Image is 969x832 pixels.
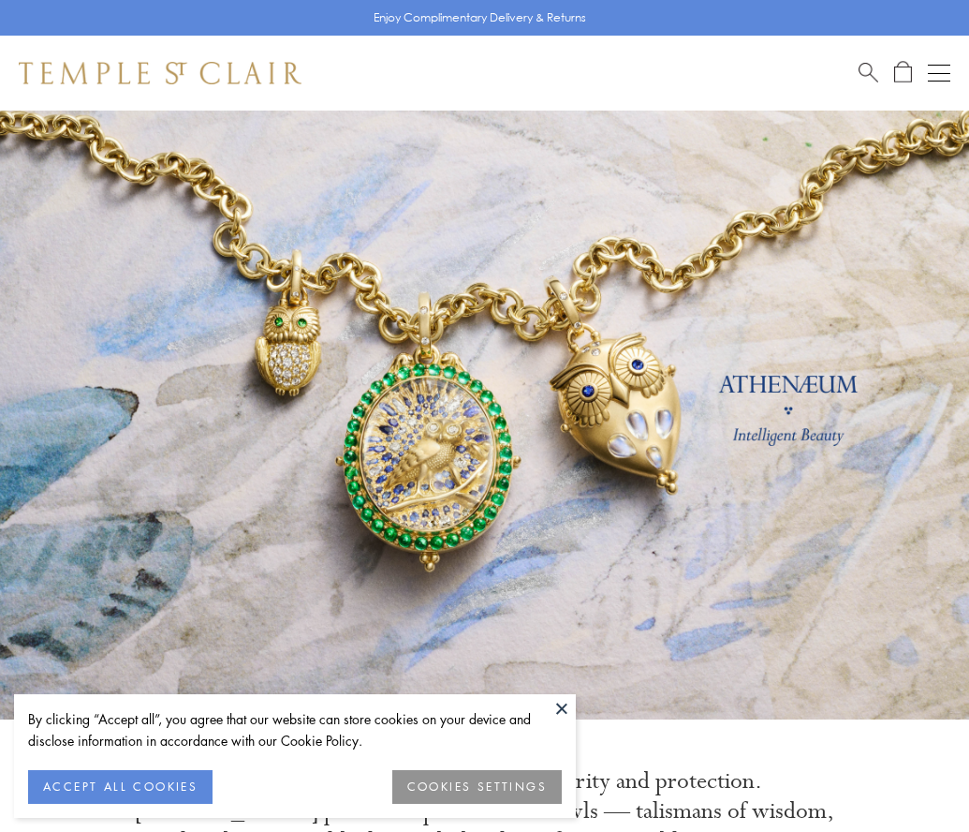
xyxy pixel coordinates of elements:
[928,62,950,84] button: Open navigation
[28,708,562,751] div: By clicking “Accept all”, you agree that our website can store cookies on your device and disclos...
[894,61,912,84] a: Open Shopping Bag
[859,61,878,84] a: Search
[28,770,213,804] button: ACCEPT ALL COOKIES
[392,770,562,804] button: COOKIES SETTINGS
[19,62,301,84] img: Temple St. Clair
[374,8,586,27] p: Enjoy Complimentary Delivery & Returns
